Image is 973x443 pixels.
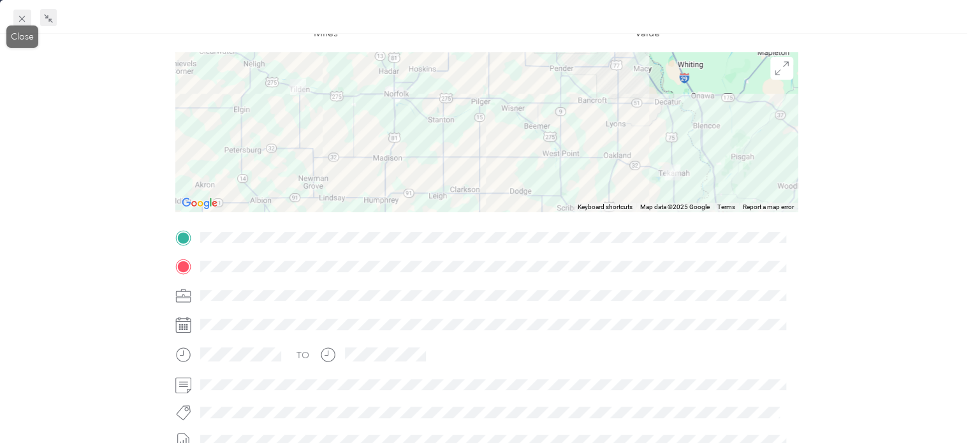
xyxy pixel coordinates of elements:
[743,203,794,210] a: Report a map error
[635,25,660,41] p: Value
[6,25,38,48] div: Close
[179,195,221,212] img: Google
[578,203,633,212] button: Keyboard shortcuts
[902,372,973,443] iframe: Everlance-gr Chat Button Frame
[313,25,337,41] p: Miles
[296,349,309,362] div: TO
[179,195,221,212] a: Open this area in Google Maps (opens a new window)
[717,203,735,210] a: Terms (opens in new tab)
[640,203,710,210] span: Map data ©2025 Google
